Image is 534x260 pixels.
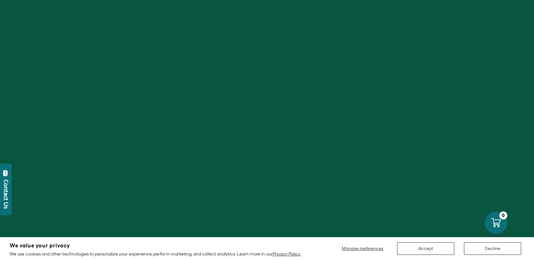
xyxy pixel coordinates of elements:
button: Accept [397,242,454,255]
div: 0 [499,211,507,219]
button: Decline [464,242,521,255]
p: We use cookies and other technologies to personalize your experience, perform marketing, and coll... [10,251,301,257]
div: Contact Us [3,180,9,209]
a: Privacy Policy. [273,251,301,256]
button: Manage preferences [338,242,387,255]
h2: We value your privacy [10,243,301,248]
span: Manage preferences [342,246,383,251]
